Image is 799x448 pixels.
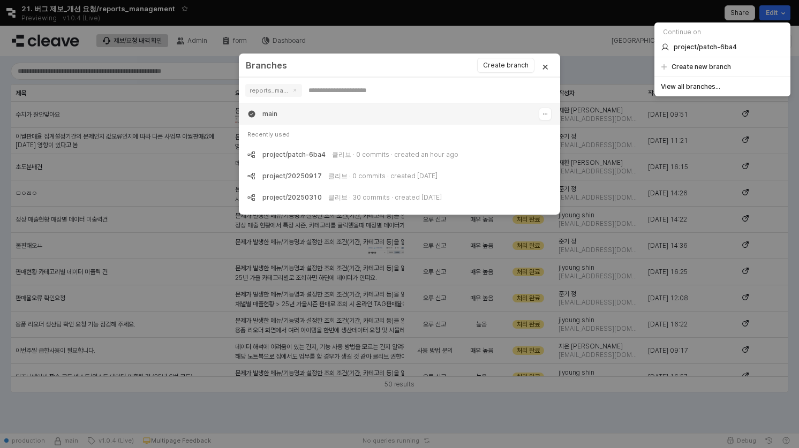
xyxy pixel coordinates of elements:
button: Open dropdown [539,108,552,120]
div: project/patch-6ba4 [262,150,326,159]
div: Branches [246,60,287,71]
h5: View all branches... [661,82,720,91]
div: main [262,110,277,118]
h5: project/patch-6ba4 [674,43,737,51]
div: project/20250310 [262,193,322,202]
div: project/20250917 [262,172,322,180]
div: Recently used [239,125,560,144]
div: 클리브 · 0 commits · created [DATE] [328,172,438,180]
div: Continue on [654,25,788,40]
p: Create branch [483,61,529,70]
div: grid [239,103,560,210]
h5: Create new branch [672,63,731,71]
button: Close [530,54,560,83]
button: Create branch [477,58,534,73]
span: reports_management [250,86,290,95]
div: 클리브 · 30 commits · created [DATE] [328,193,442,202]
div: 클리브 · 0 commits · created an hour ago [332,150,458,159]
